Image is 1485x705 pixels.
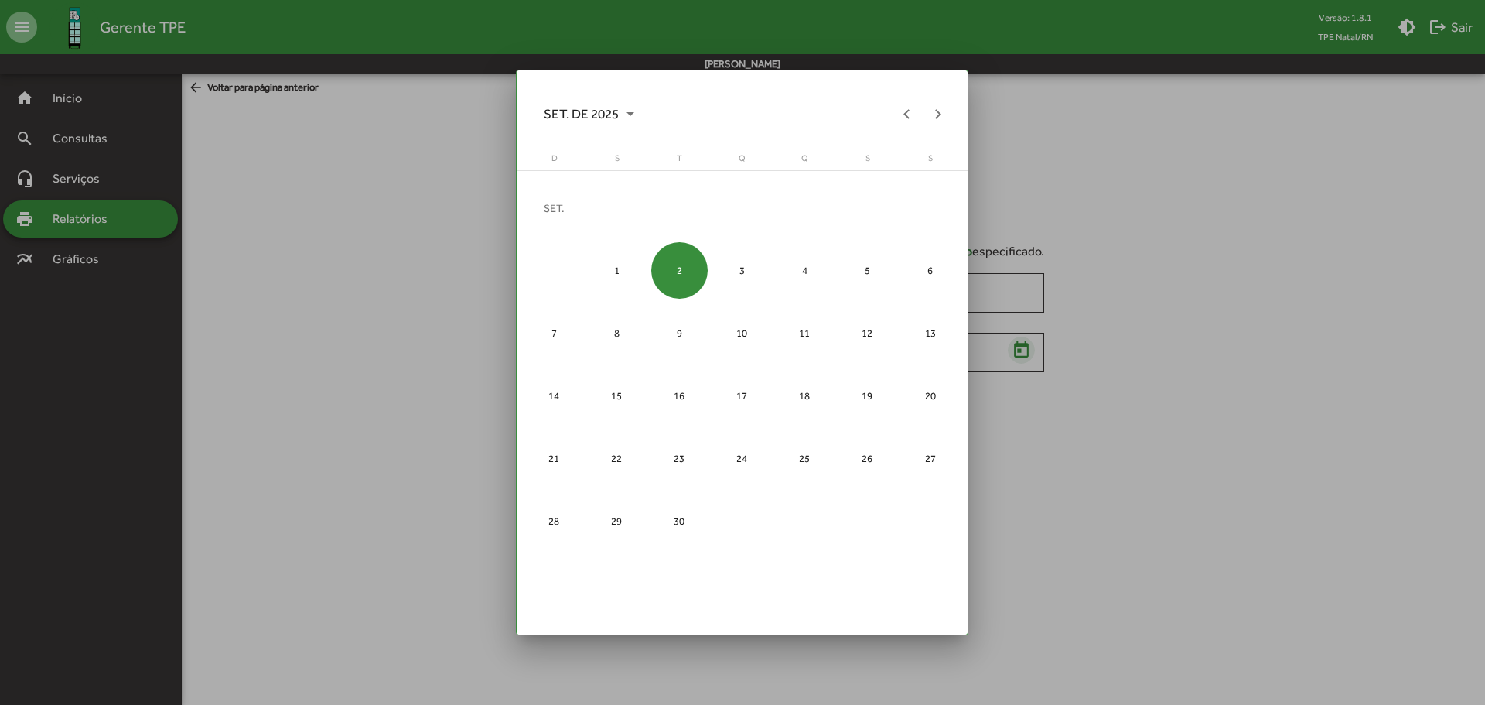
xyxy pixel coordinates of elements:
[899,427,961,490] td: 27 de setembro de 2025
[836,152,899,171] th: sexta-feira
[899,152,961,171] th: sábado
[840,430,896,487] div: 26
[523,302,585,364] td: 7 de setembro de 2025
[585,427,648,490] td: 22 de setembro de 2025
[711,427,773,490] td: 24 de setembro de 2025
[652,493,708,549] div: 30
[777,368,834,424] div: 18
[903,242,959,299] div: 6
[777,430,834,487] div: 25
[892,98,923,129] button: Previous month
[585,302,648,364] td: 8 de setembro de 2025
[715,242,771,299] div: 3
[836,427,899,490] td: 26 de setembro de 2025
[589,368,646,424] div: 15
[648,239,711,302] td: 2 de setembro de 2025
[711,302,773,364] td: 10 de setembro de 2025
[715,305,771,361] div: 10
[840,242,896,299] div: 5
[648,490,711,553] td: 30 de setembro de 2025
[531,98,647,129] button: Choose month and year
[527,305,583,361] div: 7
[840,305,896,361] div: 12
[773,302,836,364] td: 11 de setembro de 2025
[711,364,773,427] td: 17 de setembro de 2025
[648,152,711,171] th: terça-feira
[903,368,959,424] div: 20
[777,242,834,299] div: 4
[840,368,896,424] div: 19
[523,176,961,239] td: SET.
[648,364,711,427] td: 16 de setembro de 2025
[585,364,648,427] td: 15 de setembro de 2025
[836,302,899,364] td: 12 de setembro de 2025
[652,242,708,299] div: 2
[836,364,899,427] td: 19 de setembro de 2025
[899,239,961,302] td: 6 de setembro de 2025
[585,152,648,171] th: segunda-feira
[527,493,583,549] div: 28
[773,427,836,490] td: 25 de setembro de 2025
[773,364,836,427] td: 18 de setembro de 2025
[773,239,836,302] td: 4 de setembro de 2025
[652,305,708,361] div: 9
[777,305,834,361] div: 11
[711,152,773,171] th: quarta-feira
[523,490,585,553] td: 28 de setembro de 2025
[527,430,583,487] div: 21
[585,490,648,553] td: 29 de setembro de 2025
[773,152,836,171] th: quinta-feira
[652,430,708,487] div: 23
[523,427,585,490] td: 21 de setembro de 2025
[923,98,954,129] button: Next month
[585,239,648,302] td: 1 de setembro de 2025
[715,368,771,424] div: 17
[711,239,773,302] td: 3 de setembro de 2025
[903,430,959,487] div: 27
[589,305,646,361] div: 8
[544,100,634,128] span: SET. DE 2025
[589,242,646,299] div: 1
[648,302,711,364] td: 9 de setembro de 2025
[652,368,708,424] div: 16
[523,364,585,427] td: 14 de setembro de 2025
[903,305,959,361] div: 13
[899,302,961,364] td: 13 de setembro de 2025
[523,152,585,171] th: domingo
[589,493,646,549] div: 29
[899,364,961,427] td: 20 de setembro de 2025
[836,239,899,302] td: 5 de setembro de 2025
[527,368,583,424] div: 14
[715,430,771,487] div: 24
[589,430,646,487] div: 22
[648,427,711,490] td: 23 de setembro de 2025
